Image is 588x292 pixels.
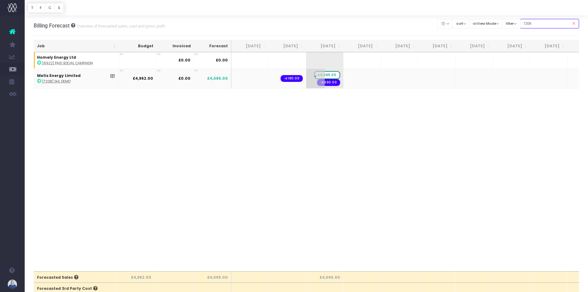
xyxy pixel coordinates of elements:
th: Forecast [194,40,231,52]
th: Feb 26: activate to sort column ascending [493,40,530,52]
span: Streamtime order: 965 – Steve Coxon [281,75,303,82]
button: C [45,3,55,13]
button: filter [503,19,520,28]
th: Mar 26: activate to sort column ascending [530,40,568,52]
th: Budget [119,40,156,52]
span: + [306,69,325,88]
span: Forecasted Sales [37,275,78,280]
td: : [34,68,119,88]
span: £0.00 [216,57,228,63]
strong: Metis Energy Limited [37,73,81,78]
span: wayahead Sales Forecast Item [314,71,340,79]
th: Nov 25: activate to sort column ascending [381,40,418,52]
strong: £0.00 [178,76,190,81]
small: Overview of forecasted sales, cost and gross profit [75,23,165,29]
span: Billing Forecast [34,23,70,29]
button: F [36,3,45,13]
img: images/default_profile_image.png [8,280,17,289]
th: Dec 25: activate to sort column ascending [418,40,456,52]
th: Jan 26: activate to sort column ascending [456,40,493,52]
th: Oct 25: activate to sort column ascending [344,40,381,52]
button: sort [452,19,469,28]
td: : [34,52,119,68]
span: £4,065.00 [207,76,228,81]
th: Invoiced [156,40,194,52]
strong: £4,962.00 [133,76,153,81]
th: Sep 25: activate to sort column ascending [306,40,344,52]
th: Jul 25: activate to sort column ascending [231,40,269,52]
button: View Mode [469,19,503,28]
div: Vertical button group [28,3,64,13]
th: £4,962.00 [116,271,155,282]
th: £4,065.00 [306,271,344,282]
abbr: [6922] Paid Social Campaign [42,61,93,66]
strong: £0.00 [178,57,190,63]
abbr: [7208] SHL Demo [42,79,71,84]
button: S [54,3,64,13]
button: T [28,3,37,13]
span: Streamtime order: 992 – Voiceovers UK [317,79,340,86]
th: £4,065.00 [193,271,231,282]
strong: Homely Energy Ltd [37,55,76,60]
th: Job: activate to sort column ascending [34,40,119,52]
th: Aug 25: activate to sort column ascending [269,40,306,52]
input: Search... [520,19,579,28]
